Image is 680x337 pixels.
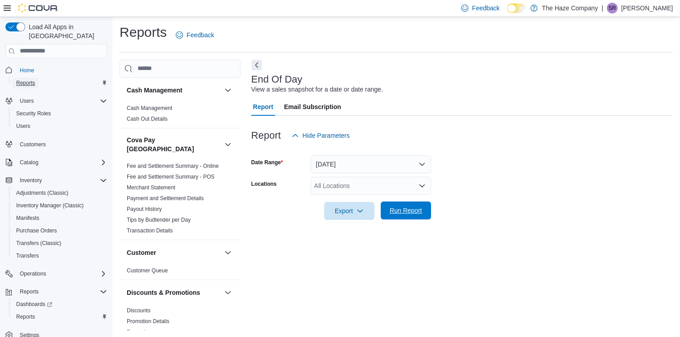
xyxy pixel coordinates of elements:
span: Inventory Manager (Classic) [16,202,84,209]
span: Email Subscription [284,98,341,116]
a: Reports [13,311,39,322]
a: Manifests [13,213,43,223]
span: Manifests [13,213,107,223]
div: Shay Richards [607,3,618,13]
span: Transfers (Classic) [16,240,61,247]
span: Transfers (Classic) [13,238,107,249]
span: Discounts [127,307,151,314]
span: Tips by Budtender per Day [127,216,191,223]
span: Cash Out Details [127,115,168,123]
div: Cash Management [120,103,240,128]
h3: Cash Management [127,86,182,95]
span: Reports [16,313,35,320]
a: Customer Queue [127,267,168,274]
span: Catalog [16,157,107,168]
button: Hide Parameters [288,127,353,144]
button: Reports [9,77,111,89]
button: Customers [2,138,111,151]
button: Users [9,120,111,132]
span: Reports [13,78,107,88]
h3: Cova Pay [GEOGRAPHIC_DATA] [127,136,221,153]
span: Transaction Details [127,227,173,234]
span: Inventory Manager (Classic) [13,200,107,211]
a: Users [13,121,34,131]
span: Home [20,67,34,74]
span: Export [329,202,369,220]
span: Purchase Orders [16,227,57,234]
a: Feedback [172,26,218,44]
span: Report [253,98,273,116]
span: Operations [16,268,107,279]
button: Run Report [381,201,431,219]
button: Security Roles [9,107,111,120]
a: Transfers [13,250,42,261]
button: Catalog [2,156,111,169]
a: Fee and Settlement Summary - Online [127,163,219,169]
button: Catalog [16,157,42,168]
span: Feedback [472,4,499,13]
h3: Discounts & Promotions [127,288,200,297]
a: Reports [13,78,39,88]
button: Adjustments (Classic) [9,187,111,199]
button: Export [324,202,374,220]
a: Adjustments (Classic) [13,188,72,198]
span: Dashboards [13,299,107,310]
span: Transfers [13,250,107,261]
button: Inventory [2,174,111,187]
a: Fee and Settlement Summary - POS [127,174,214,180]
div: Customer [120,265,240,280]
span: Feedback [187,31,214,39]
span: Adjustments (Classic) [16,189,68,197]
button: Cash Management [127,86,221,95]
input: Dark Mode [507,4,526,13]
a: Promotions [127,329,154,335]
button: Inventory [16,175,45,186]
button: Cova Pay [GEOGRAPHIC_DATA] [222,139,233,150]
p: [PERSON_NAME] [621,3,673,13]
button: Cash Management [222,85,233,96]
span: SR [609,3,616,13]
h3: Report [251,130,281,141]
span: Users [13,121,107,131]
span: Manifests [16,214,39,222]
a: Dashboards [9,298,111,311]
span: Reports [16,286,107,297]
h3: Customer [127,248,156,257]
span: Users [20,97,34,105]
button: Discounts & Promotions [222,287,233,298]
a: Home [16,65,38,76]
label: Date Range [251,159,283,166]
a: Cash Management [127,105,172,111]
button: Discounts & Promotions [127,288,221,297]
button: Purchase Orders [9,224,111,237]
span: Customers [20,141,46,148]
a: Merchant Statement [127,184,175,191]
a: Payment and Settlement Details [127,195,204,201]
button: Transfers (Classic) [9,237,111,249]
span: Catalog [20,159,38,166]
span: Operations [20,270,46,277]
button: Operations [16,268,50,279]
span: Reports [13,311,107,322]
button: Inventory Manager (Classic) [9,199,111,212]
span: Run Report [390,206,422,215]
span: Dashboards [16,301,52,308]
span: Load All Apps in [GEOGRAPHIC_DATA] [25,22,107,40]
a: Tips by Budtender per Day [127,217,191,223]
a: Payout History [127,206,162,212]
span: Purchase Orders [13,225,107,236]
p: | [601,3,603,13]
button: Customer [222,247,233,258]
span: Customers [16,139,107,150]
button: Reports [2,285,111,298]
a: Customers [16,139,49,150]
a: Security Roles [13,108,54,119]
button: Manifests [9,212,111,224]
span: Inventory [16,175,107,186]
a: Inventory Manager (Classic) [13,200,87,211]
button: Customer [127,248,221,257]
button: Transfers [9,249,111,262]
span: Fee and Settlement Summary - POS [127,173,214,180]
